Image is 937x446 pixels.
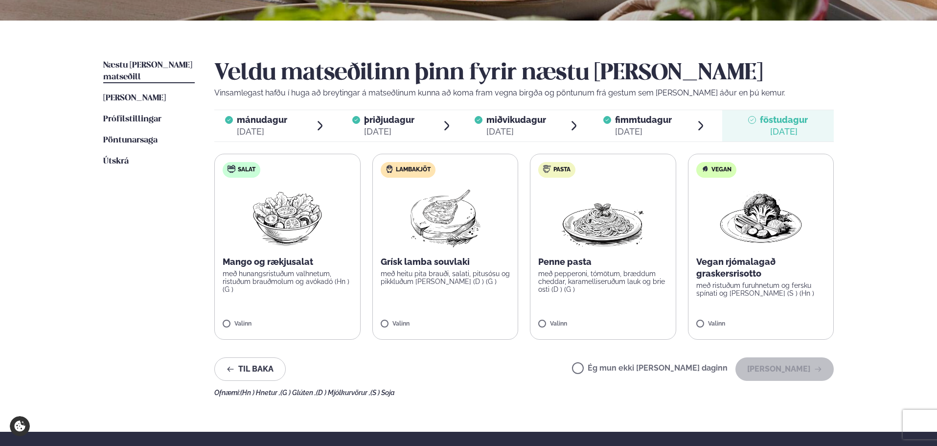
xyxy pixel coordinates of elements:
span: Næstu [PERSON_NAME] matseðill [103,61,192,81]
img: Vegan.png [718,186,804,248]
span: (G ) Glúten , [280,389,316,397]
button: Til baka [214,357,286,381]
img: Spagetti.png [560,186,646,248]
span: Útskrá [103,157,129,165]
img: pasta.svg [543,165,551,173]
h2: Veldu matseðilinn þinn fyrir næstu [PERSON_NAME] [214,60,834,87]
p: með heitu pita brauði, salati, pitusósu og pikkluðum [PERSON_NAME] (D ) (G ) [381,270,510,285]
div: [DATE] [237,126,287,138]
a: Pöntunarsaga [103,135,158,146]
span: (S ) Soja [370,389,395,397]
a: [PERSON_NAME] [103,93,166,104]
p: með hunangsristuðum valhnetum, ristuðum brauðmolum og avókadó (Hn ) (G ) [223,270,352,293]
span: (D ) Mjólkurvörur , [316,389,370,397]
span: Pöntunarsaga [103,136,158,144]
div: [DATE] [364,126,414,138]
div: [DATE] [486,126,546,138]
a: Útskrá [103,156,129,167]
img: Vegan.svg [701,165,709,173]
a: Næstu [PERSON_NAME] matseðill [103,60,195,83]
span: fimmtudagur [615,115,672,125]
img: Lamb-Meat.png [402,186,488,248]
img: salad.svg [228,165,235,173]
p: Grísk lamba souvlaki [381,256,510,268]
span: [PERSON_NAME] [103,94,166,102]
p: Vegan rjómalagað graskersrisotto [696,256,826,280]
div: [DATE] [615,126,672,138]
span: Vegan [711,166,731,174]
span: Lambakjöt [396,166,431,174]
img: Lamb.svg [386,165,393,173]
a: Cookie settings [10,416,30,436]
div: Ofnæmi: [214,389,834,397]
p: með ristuðum furuhnetum og fersku spínati og [PERSON_NAME] (S ) (Hn ) [696,282,826,297]
span: Pasta [553,166,571,174]
p: með pepperoni, tómötum, bræddum cheddar, karamelliseruðum lauk og brie osti (D ) (G ) [538,270,668,293]
a: Prófílstillingar [103,114,161,125]
span: (Hn ) Hnetur , [240,389,280,397]
p: Mango og rækjusalat [223,256,352,268]
p: Penne pasta [538,256,668,268]
span: mánudagur [237,115,287,125]
img: Salad.png [244,186,331,248]
span: þriðjudagur [364,115,414,125]
span: föstudagur [760,115,808,125]
span: miðvikudagur [486,115,546,125]
p: Vinsamlegast hafðu í huga að breytingar á matseðlinum kunna að koma fram vegna birgða og pöntunum... [214,87,834,99]
div: [DATE] [760,126,808,138]
span: Prófílstillingar [103,115,161,123]
button: [PERSON_NAME] [735,357,834,381]
span: Salat [238,166,255,174]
